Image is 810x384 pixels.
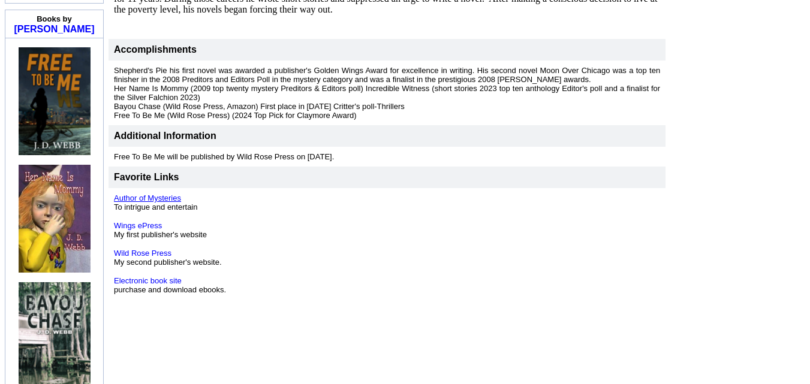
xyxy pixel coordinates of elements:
[114,152,334,161] font: Free To Be Me will be published by Wild Rose Press on [DATE].
[114,172,179,182] font: Favorite Links
[114,221,162,230] a: Wings ePress
[114,276,182,285] a: Electronic book site
[114,276,226,294] font: purchase and download ebooks.
[54,41,55,46] img: shim.gif
[114,249,171,258] a: Wild Rose Press
[114,44,197,55] font: Accomplishments
[114,66,660,120] font: Shepherd's Pie his first novel was awarded a publisher's Golden Wings Award for excellence in wri...
[19,47,91,155] img: 80594.jpg
[53,41,54,46] img: shim.gif
[55,41,56,46] img: shim.gif
[114,193,197,211] font: To intrigue and entertain
[19,165,91,273] img: 39460.jpg
[114,221,207,239] font: My first publisher's website
[114,193,181,202] a: Author of Mysteries
[14,24,94,34] a: [PERSON_NAME]
[114,249,222,267] font: My second publisher's website.
[114,131,216,141] font: Additional Information
[37,14,72,23] b: Books by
